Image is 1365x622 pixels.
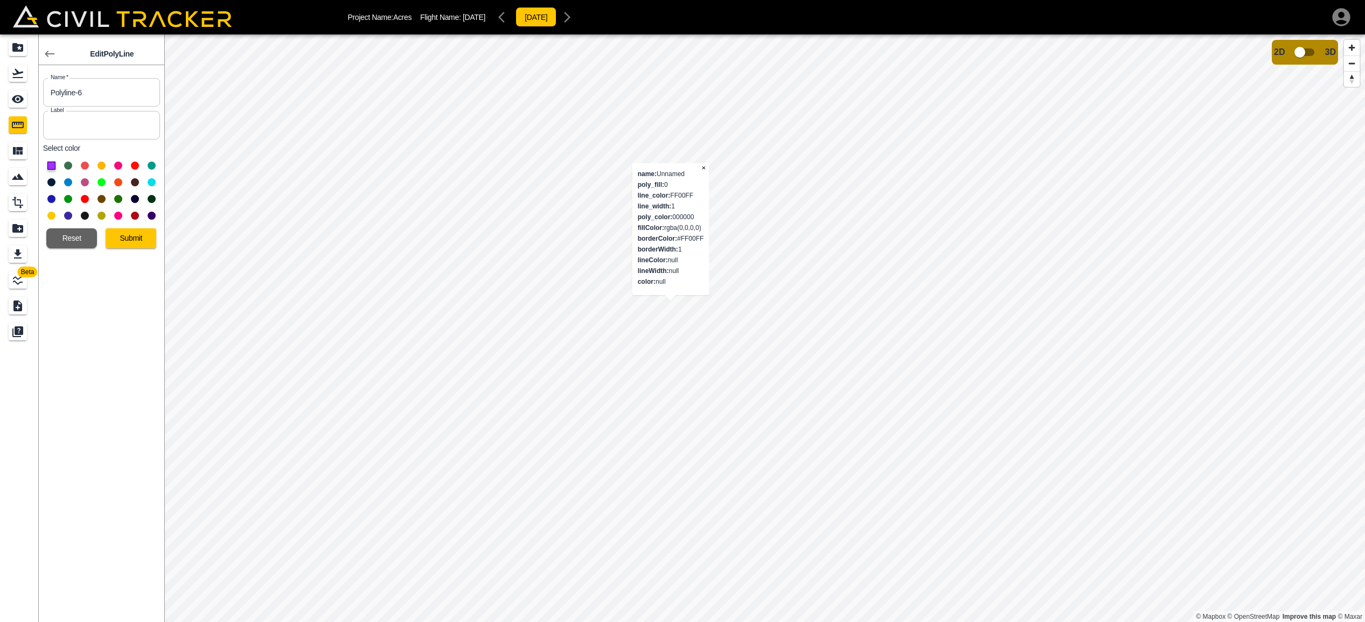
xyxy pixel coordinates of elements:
button: Zoom out [1344,55,1360,71]
button: Zoom in [1344,40,1360,55]
strong: lineWidth: [638,267,669,275]
a: Map feedback [1283,613,1336,620]
strong: poly_fill: [638,181,664,188]
strong: borderColor: [638,235,677,242]
img: Civil Tracker [13,5,232,28]
strong: borderWidth: [638,246,678,253]
button: Close popup [699,163,709,172]
strong: name: [638,170,657,178]
span: 3D [1325,47,1336,57]
button: Reset bearing to north [1344,71,1360,87]
strong: color: [638,278,656,285]
strong: lineColor: [638,256,668,264]
div: Unnamed 0 FF00FF 1 000000 rgba(0,0,0,0) #FF00FF 1 null null null [632,163,709,295]
a: OpenStreetMap [1228,613,1280,620]
strong: line_width: [638,202,672,210]
p: Flight Name: [420,13,485,22]
canvas: Map [164,34,1365,622]
a: Mapbox [1196,613,1225,620]
a: Maxar [1338,613,1362,620]
button: [DATE] [516,7,556,27]
strong: poly_color: [638,213,673,221]
span: 2D [1274,47,1285,57]
strong: fillColor: [638,224,664,232]
p: Project Name: Acres [348,13,412,22]
span: [DATE] [463,13,485,22]
strong: line_color: [638,192,671,199]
